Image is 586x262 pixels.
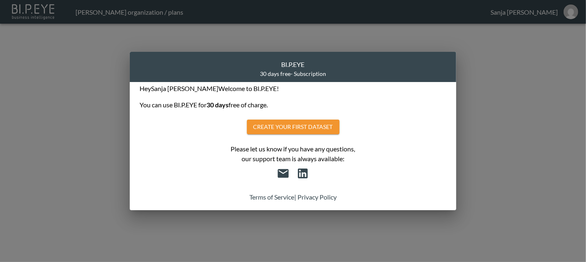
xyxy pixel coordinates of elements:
div: Please let us know if you have any questions, our support team is always available: [140,134,446,164]
div: You can use BI.P.EYE for free of charge. [140,93,446,110]
b: 30 days [206,101,229,109]
div: BI.P.EYE [140,55,446,70]
a: Terms of Service [249,193,294,201]
a: | Privacy Policy [294,193,337,201]
div: 30 days free - Subscription [140,69,446,78]
button: Create your first dataset [247,120,340,135]
div: Hey Sanja [PERSON_NAME] Welcome to BI.P.EYE! [140,84,446,93]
